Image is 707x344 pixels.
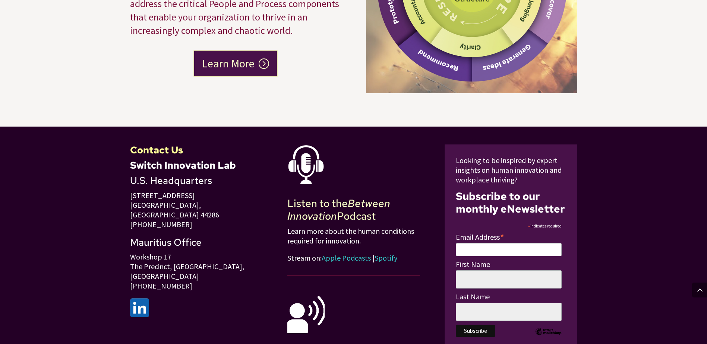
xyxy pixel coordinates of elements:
span: [GEOGRAPHIC_DATA], [GEOGRAPHIC_DATA] 44286 [130,200,219,219]
img: speaking icon white [287,296,325,333]
h2: Subscribe to our monthly eNewsletter [456,190,566,215]
label: Email Address [456,231,562,242]
img: Intuit Mailchimp [535,324,562,339]
span: Mauritius Office [130,236,202,249]
div: indicates required [456,221,562,231]
em: Between Innovation [287,196,390,223]
label: First Name [456,259,562,269]
span: [PHONE_NUMBER] [130,220,192,229]
a: Learn More [193,50,278,77]
span: [STREET_ADDRESS] [130,191,195,200]
strong: Switch Innovation Lab [130,159,236,172]
h2: Listen to the Podcast [287,197,420,226]
a: Apple Podcasts [322,253,371,262]
a: Intuit Mailchimp [535,332,562,341]
span: Learn more about the human conditions required for innovation. [287,226,414,245]
a: Spotify [375,253,397,262]
span: Stream on: | [287,253,397,262]
p: Looking to be inspired by expert insights on human innovation and workplace thriving? [456,156,566,185]
span: U.S. Headquarters [130,174,212,187]
input: Subscribe [456,325,495,337]
strong: Contact Us [130,144,183,156]
img: podcast icon [287,144,325,185]
label: Last Name [456,292,562,302]
span: Workshop 17 [130,252,171,261]
span: The Precinct, [GEOGRAPHIC_DATA], [GEOGRAPHIC_DATA] [130,262,244,281]
span: [PHONE_NUMBER] [130,281,192,290]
